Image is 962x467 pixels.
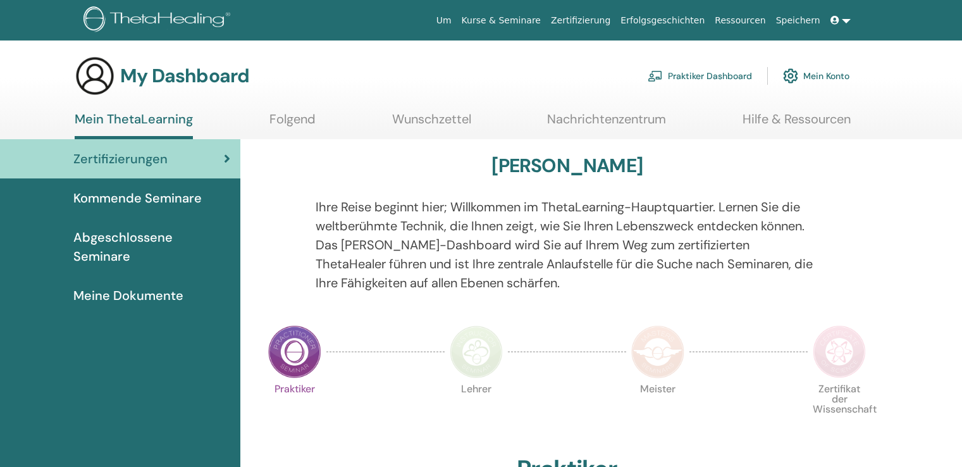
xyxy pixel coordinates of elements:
[648,62,752,90] a: Praktiker Dashboard
[783,62,849,90] a: Mein Konto
[783,65,798,87] img: cog.svg
[491,154,643,177] h3: [PERSON_NAME]
[450,325,503,378] img: Instructor
[431,9,457,32] a: Um
[450,384,503,437] p: Lehrer
[268,384,321,437] p: Praktiker
[75,111,193,139] a: Mein ThetaLearning
[547,111,666,136] a: Nachrichtenzentrum
[83,6,235,35] img: logo.png
[120,65,249,87] h3: My Dashboard
[73,189,202,208] span: Kommende Seminare
[73,228,230,266] span: Abgeschlossene Seminare
[771,9,825,32] a: Speichern
[268,325,321,378] img: Practitioner
[813,384,866,437] p: Zertifikat der Wissenschaft
[457,9,546,32] a: Kurse & Seminare
[710,9,770,32] a: Ressourcen
[631,384,684,437] p: Meister
[648,70,663,82] img: chalkboard-teacher.svg
[75,56,115,96] img: generic-user-icon.jpg
[615,9,710,32] a: Erfolgsgeschichten
[546,9,615,32] a: Zertifizierung
[73,149,168,168] span: Zertifizierungen
[73,286,183,305] span: Meine Dokumente
[631,325,684,378] img: Master
[316,197,819,292] p: Ihre Reise beginnt hier; Willkommen im ThetaLearning-Hauptquartier. Lernen Sie die weltberühmte T...
[813,325,866,378] img: Certificate of Science
[743,111,851,136] a: Hilfe & Ressourcen
[392,111,471,136] a: Wunschzettel
[269,111,316,136] a: Folgend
